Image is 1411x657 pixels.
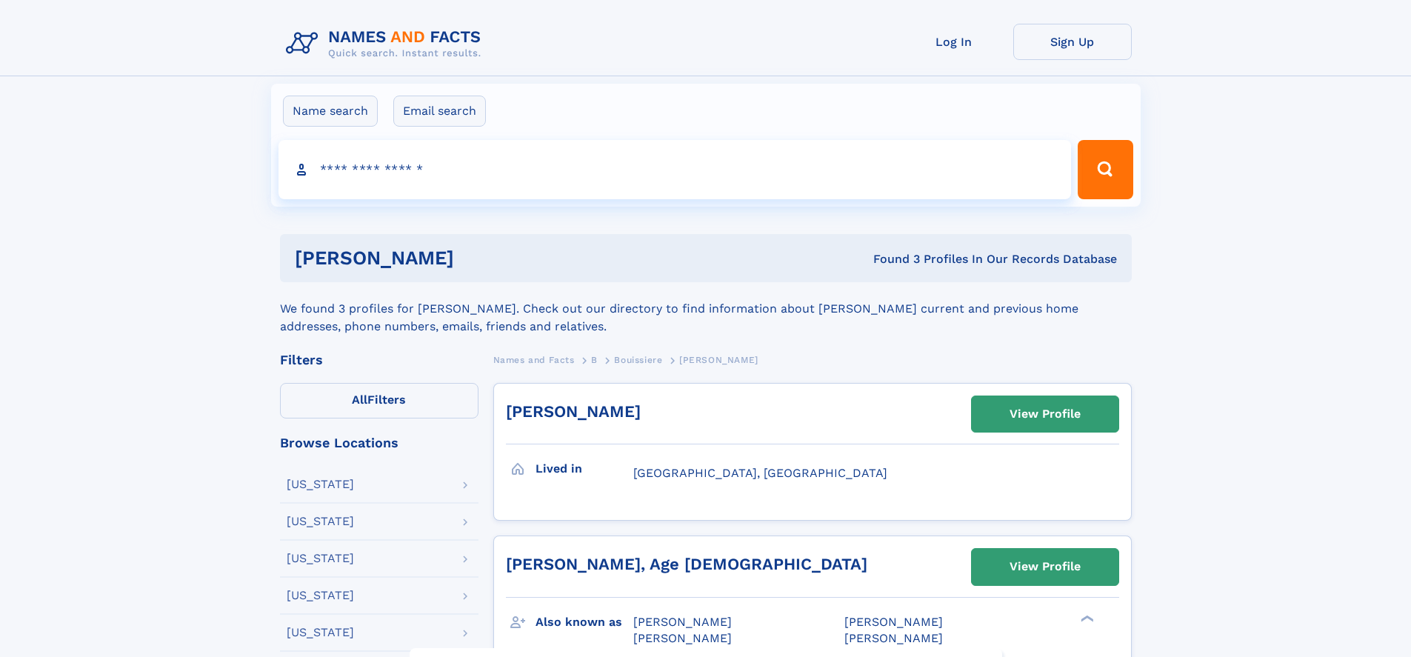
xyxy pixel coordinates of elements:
[536,456,633,481] h3: Lived in
[633,631,732,645] span: [PERSON_NAME]
[280,282,1132,336] div: We found 3 profiles for [PERSON_NAME]. Check out our directory to find information about [PERSON_...
[536,610,633,635] h3: Also known as
[614,350,662,369] a: Bouissiere
[591,355,598,365] span: B
[591,350,598,369] a: B
[506,555,867,573] a: [PERSON_NAME], Age [DEMOGRAPHIC_DATA]
[844,615,943,629] span: [PERSON_NAME]
[287,478,354,490] div: [US_STATE]
[664,251,1117,267] div: Found 3 Profiles In Our Records Database
[287,516,354,527] div: [US_STATE]
[295,249,664,267] h1: [PERSON_NAME]
[844,631,943,645] span: [PERSON_NAME]
[972,396,1118,432] a: View Profile
[287,553,354,564] div: [US_STATE]
[393,96,486,127] label: Email search
[1010,550,1081,584] div: View Profile
[614,355,662,365] span: Bouissiere
[1013,24,1132,60] a: Sign Up
[280,353,478,367] div: Filters
[283,96,378,127] label: Name search
[1010,397,1081,431] div: View Profile
[280,436,478,450] div: Browse Locations
[506,402,641,421] a: [PERSON_NAME]
[972,549,1118,584] a: View Profile
[1078,140,1133,199] button: Search Button
[633,466,887,480] span: [GEOGRAPHIC_DATA], [GEOGRAPHIC_DATA]
[278,140,1072,199] input: search input
[287,627,354,638] div: [US_STATE]
[280,383,478,418] label: Filters
[280,24,493,64] img: Logo Names and Facts
[287,590,354,601] div: [US_STATE]
[633,615,732,629] span: [PERSON_NAME]
[493,350,575,369] a: Names and Facts
[679,355,758,365] span: [PERSON_NAME]
[352,393,367,407] span: All
[1077,613,1095,623] div: ❯
[895,24,1013,60] a: Log In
